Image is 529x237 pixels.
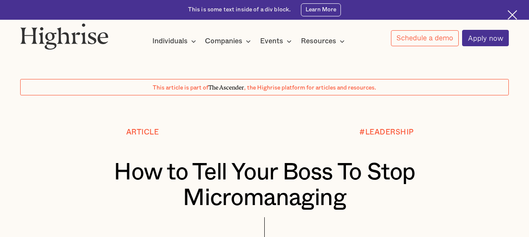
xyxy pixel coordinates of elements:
[153,85,208,91] span: This article is part of
[301,36,347,46] div: Resources
[152,36,199,46] div: Individuals
[208,83,244,90] span: The Ascender
[188,6,291,14] div: This is some text inside of a div block.
[301,3,341,16] a: Learn More
[205,36,253,46] div: Companies
[126,128,159,136] div: Article
[152,36,188,46] div: Individuals
[301,36,336,46] div: Resources
[359,128,414,136] div: #LEADERSHIP
[508,10,517,20] img: Cross icon
[41,160,489,211] h1: How to Tell Your Boss To Stop Micromanaging
[462,30,509,46] a: Apply now
[260,36,283,46] div: Events
[20,23,109,50] img: Highrise logo
[391,30,459,46] a: Schedule a demo
[244,85,376,91] span: , the Highrise platform for articles and resources.
[205,36,242,46] div: Companies
[260,36,294,46] div: Events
